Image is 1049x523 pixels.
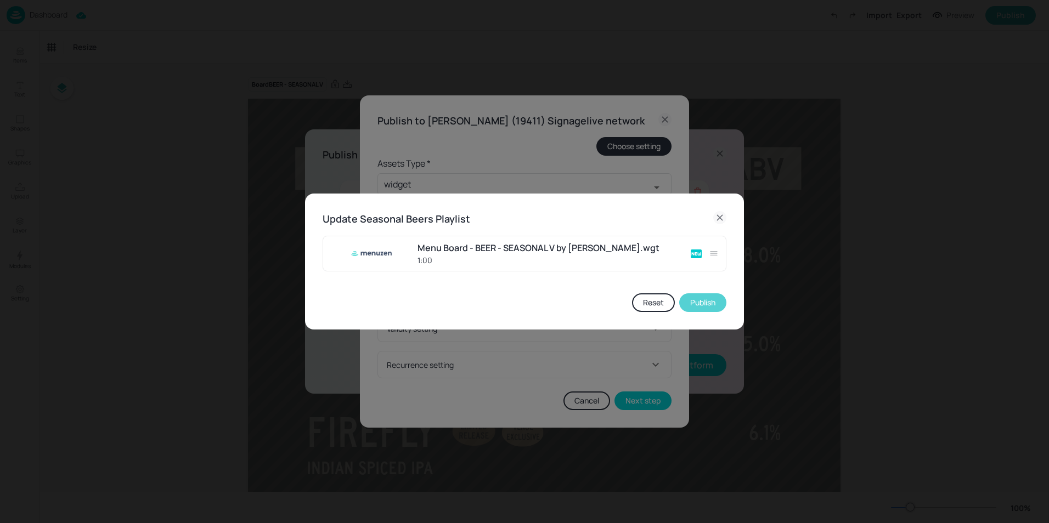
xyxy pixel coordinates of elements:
[418,254,683,266] div: 1:00
[418,241,683,254] div: Menu Board - BEER - SEASONAL V by [PERSON_NAME].wgt
[340,236,405,271] img: menuzen.png
[632,293,675,312] button: Reset
[679,293,726,312] button: Publish
[323,211,470,227] h6: Update Seasonal Beers Playlist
